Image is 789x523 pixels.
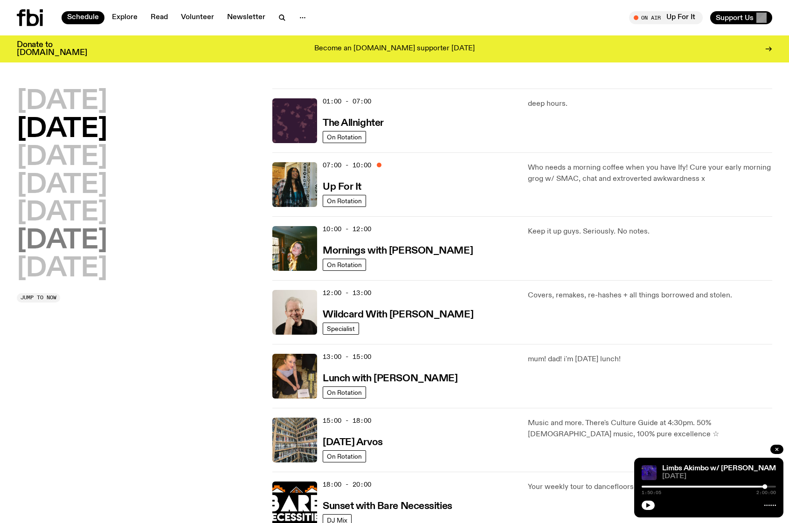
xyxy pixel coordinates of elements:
[323,289,371,297] span: 12:00 - 13:00
[323,131,366,143] a: On Rotation
[314,45,475,53] p: Become an [DOMAIN_NAME] supporter [DATE]
[323,310,473,320] h3: Wildcard With [PERSON_NAME]
[323,225,371,234] span: 10:00 - 12:00
[716,14,754,22] span: Support Us
[323,246,473,256] h3: Mornings with [PERSON_NAME]
[323,372,457,384] a: Lunch with [PERSON_NAME]
[323,502,452,511] h3: Sunset with Bare Necessities
[327,389,362,396] span: On Rotation
[327,197,362,204] span: On Rotation
[323,195,366,207] a: On Rotation
[272,354,317,399] img: SLC lunch cover
[327,325,355,332] span: Specialist
[629,11,703,24] button: On AirUp For It
[17,200,107,226] button: [DATE]
[528,98,772,110] p: deep hours.
[323,374,457,384] h3: Lunch with [PERSON_NAME]
[323,323,359,335] a: Specialist
[662,465,783,472] a: Limbs Akimbo w/ [PERSON_NAME]
[323,161,371,170] span: 07:00 - 10:00
[17,172,107,199] button: [DATE]
[17,41,87,57] h3: Donate to [DOMAIN_NAME]
[323,436,383,447] a: [DATE] Arvos
[17,293,60,303] button: Jump to now
[323,352,371,361] span: 13:00 - 15:00
[528,226,772,237] p: Keep it up guys. Seriously. No notes.
[106,11,143,24] a: Explore
[323,97,371,106] span: 01:00 - 07:00
[528,482,772,493] p: Your weekly tour to dancefloors from all across the globe!
[145,11,173,24] a: Read
[327,261,362,268] span: On Rotation
[272,226,317,271] img: Freya smiles coyly as she poses for the image.
[21,295,56,300] span: Jump to now
[17,256,107,282] button: [DATE]
[272,162,317,207] img: Ify - a Brown Skin girl with black braided twists, looking up to the side with her tongue stickin...
[272,290,317,335] img: Stuart is smiling charmingly, wearing a black t-shirt against a stark white background.
[327,453,362,460] span: On Rotation
[62,11,104,24] a: Schedule
[323,244,473,256] a: Mornings with [PERSON_NAME]
[710,11,772,24] button: Support Us
[528,418,772,440] p: Music and more. There's Culture Guide at 4:30pm. 50% [DEMOGRAPHIC_DATA] music, 100% pure excellen...
[323,259,366,271] a: On Rotation
[323,180,361,192] a: Up For It
[175,11,220,24] a: Volunteer
[323,308,473,320] a: Wildcard With [PERSON_NAME]
[323,480,371,489] span: 18:00 - 20:00
[272,418,317,462] img: A corner shot of the fbi music library
[17,117,107,143] button: [DATE]
[323,500,452,511] a: Sunset with Bare Necessities
[528,162,772,185] p: Who needs a morning coffee when you have Ify! Cure your early morning grog w/ SMAC, chat and extr...
[756,490,776,495] span: 2:00:00
[221,11,271,24] a: Newsletter
[17,228,107,254] button: [DATE]
[528,290,772,301] p: Covers, remakes, re-hashes + all things borrowed and stolen.
[323,386,366,399] a: On Rotation
[323,182,361,192] h3: Up For It
[528,354,772,365] p: mum! dad! i'm [DATE] lunch!
[323,438,383,447] h3: [DATE] Arvos
[323,450,366,462] a: On Rotation
[323,118,384,128] h3: The Allnighter
[662,473,776,480] span: [DATE]
[17,145,107,171] button: [DATE]
[323,416,371,425] span: 15:00 - 18:00
[327,133,362,140] span: On Rotation
[17,89,107,115] button: [DATE]
[642,490,661,495] span: 1:50:05
[323,117,384,128] a: The Allnighter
